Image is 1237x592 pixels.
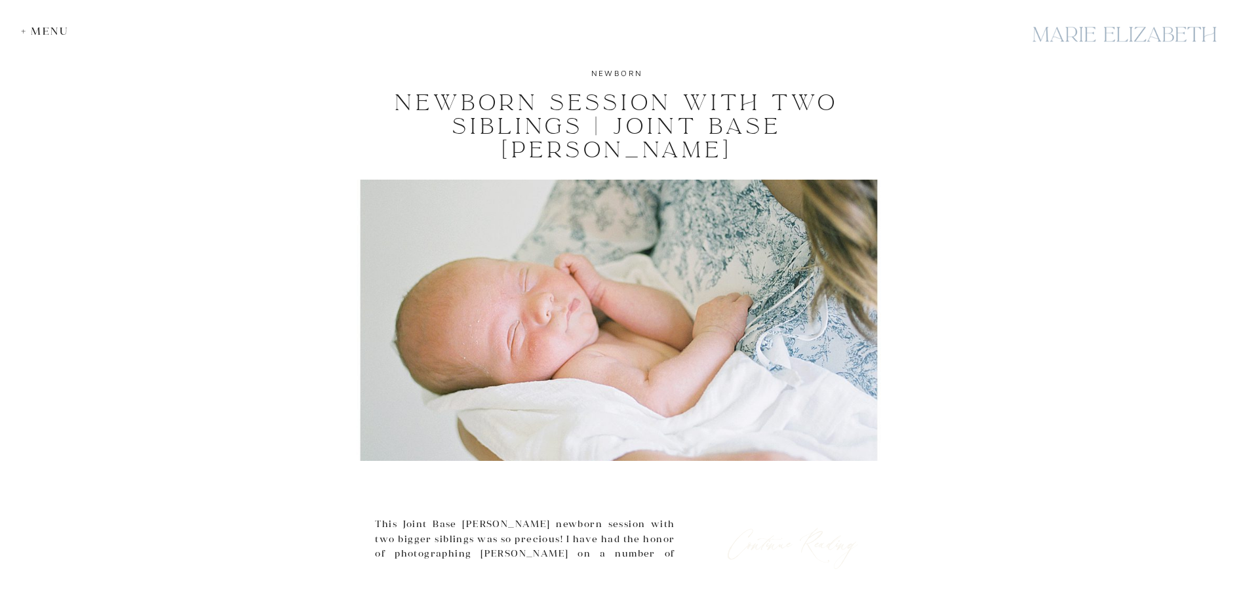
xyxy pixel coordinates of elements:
div: + Menu [21,25,75,37]
a: Newborn Session with Two Siblings | Joint Base [PERSON_NAME] [395,89,838,164]
a: newborn [591,68,643,78]
a: Continue Reading [724,530,861,547]
img: Joint Base Andrews Newborn Session [357,180,881,461]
